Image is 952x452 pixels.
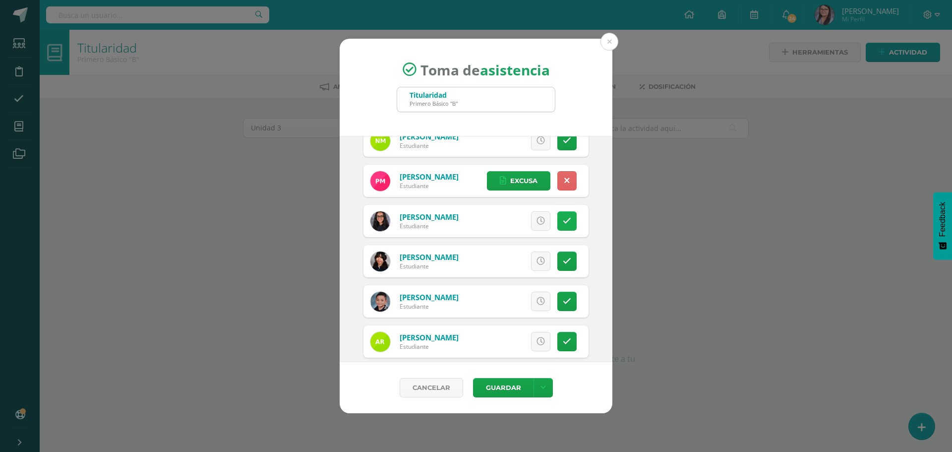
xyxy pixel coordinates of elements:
[473,378,534,397] button: Guardar
[410,100,458,107] div: Primero Básico "B"
[938,202,947,237] span: Feedback
[400,141,459,150] div: Estudiante
[397,87,555,112] input: Busca un grado o sección aquí...
[400,172,459,182] a: [PERSON_NAME]
[420,60,550,79] span: Toma de
[400,182,459,190] div: Estudiante
[400,222,459,230] div: Estudiante
[933,192,952,259] button: Feedback - Mostrar encuesta
[400,292,459,302] a: [PERSON_NAME]
[480,60,550,79] strong: asistencia
[370,292,390,312] img: a1fe0db56b763c03a744fdae939b697d.png
[487,171,550,191] a: Excusa
[400,262,459,270] div: Estudiante
[370,211,390,231] img: e2a5ae75382b13ae4187ebc05d9b3db6.png
[400,302,459,311] div: Estudiante
[400,332,459,342] a: [PERSON_NAME]
[400,212,459,222] a: [PERSON_NAME]
[370,252,390,271] img: 0e8bd9304f356cbf1b5beca7a10a09eb.png
[400,131,459,141] a: [PERSON_NAME]
[600,33,618,51] button: Close (Esc)
[370,171,390,191] img: 75ed8f3b4b894f4d1aa4a180cfe52e9e.png
[400,252,459,262] a: [PERSON_NAME]
[510,172,537,190] span: Excusa
[410,90,458,100] div: Titularidad
[370,332,390,352] img: 9b1a43cd8651c454be7877d1887243cf.png
[400,342,459,351] div: Estudiante
[400,378,463,397] a: Cancelar
[370,131,390,151] img: b29af96016a89a5e66491d4e764579c7.png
